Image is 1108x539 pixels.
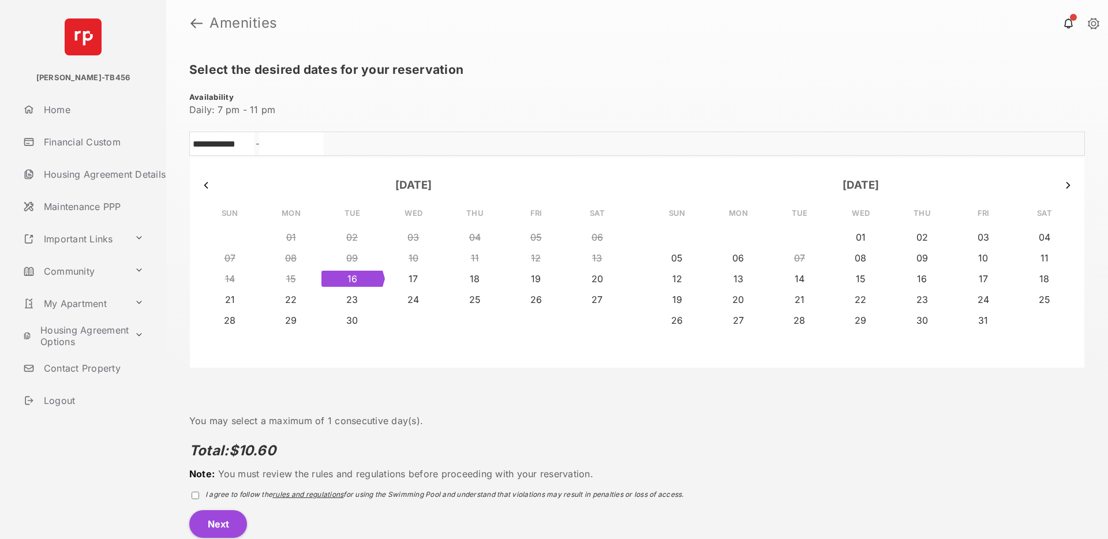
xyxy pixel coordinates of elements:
button: 0020 October 293rd 2025 [708,291,769,308]
a: Contact Property [18,354,166,382]
button: 0012 September 255th 2025 [506,250,567,266]
button: 0029 September 272nd 2025 [260,312,321,328]
button: 0025 September 268th 2025 [444,291,506,308]
h3: [DATE] [199,176,628,194]
button: 0030 September 273rd 2025 [321,312,383,328]
button: 0004 October 277th 2025 [1014,229,1075,245]
button: 0003 October 276th 2025 [953,229,1014,245]
button: Previous month [199,178,213,192]
span: You must review the rules and regulations before proceeding with your reservation. [189,468,593,480]
span: Daily : [189,104,215,115]
button: 0002 September 245th 2025 [321,229,383,245]
button: 0007 October 280th 2025 [769,250,830,266]
button: 0022 October 295th 2025 [830,291,891,308]
span: Fri [953,208,1014,218]
span: Mon [260,208,322,218]
button: 0010 October 283rd 2025 [953,250,1014,266]
button: 0008 September 251st 2025 [260,250,321,266]
span: rules and regulations [272,490,343,499]
button: 0023 October 296th 2025 [892,291,953,308]
button: 0030 October 303rd 2025 [892,312,953,328]
a: Logout [18,387,166,414]
em: - [254,132,259,155]
h6: Availability [189,92,1085,102]
button: 0006 October 279th 2025 [708,250,769,266]
span: Wed [830,208,892,218]
h3: Select the desired dates for your reservation [189,62,1085,77]
span: Total: $10.60 [189,443,684,458]
button: 0026 September 269th 2025 [506,291,567,308]
button: 0027 October 300th 2025 [708,312,769,328]
button: 0001 October 274th 2025 [830,229,891,245]
button: 0022 September 265th 2025 [260,291,321,308]
button: 0015 September 258th 2025 [260,271,321,287]
button: 0006 September 249th 2025 [567,229,628,245]
button: 0013 October 286th 2025 [708,271,769,287]
span: Thu [444,208,506,218]
button: 0013 September 256th 2025 [567,250,628,266]
button: 0026 October 299th 2025 [646,312,708,328]
button: 0014 September 257th 2025 [199,271,260,287]
button: 0004 September 247th 2025 [444,229,506,245]
button: 0014 October 287th 2025 [769,271,830,287]
button: 0011 October 284th 2025 [1014,250,1075,266]
span: 7 pm - 11 pm [218,104,276,115]
a: Home [18,96,166,123]
a: Financial Custom [18,128,166,156]
button: 0015 October 288th 2025 [830,271,891,287]
div: Calendar day picker [190,158,1084,349]
button: 0025 October 298th 2025 [1014,291,1075,308]
span: Mon [708,208,769,218]
span: Fri [506,208,567,218]
button: 0024 September 267th 2025 [383,291,444,308]
span: Wed [383,208,444,218]
button: 0027 September 270th 2025 [567,291,628,308]
button: 0024 October 297th 2025 [953,291,1014,308]
span: Sat [567,208,628,218]
span: Thu [892,208,953,218]
button: 0001 September 244th 2025 [260,229,321,245]
strong: Note: [189,468,215,480]
button: 0011 September 254th 2025 [444,250,506,266]
button: 0007 September 250th 2025 [199,250,260,266]
button: 0028 October 301st 2025 [769,312,830,328]
span: Tue [769,208,830,218]
button: 0019 October 292nd 2025 [646,291,708,308]
button: 0029 October 302nd 2025 [830,312,891,328]
a: Community [18,257,130,285]
button: Next month [1061,178,1075,192]
button: 0002 October 275th 2025 [892,229,953,245]
button: 0016 September 259th 2025 [321,271,383,287]
button: 0012 October 285th 2025 [646,271,708,287]
span: Tue [322,208,383,218]
a: Housing Agreement Details [18,160,166,188]
a: Important Links [18,225,130,253]
a: Maintenance PPP [18,193,166,220]
label: I agree to follow the for using the Swimming Pool and understand that violations may result in pe... [205,490,684,500]
button: 0017 October 290th 2025 [953,271,1014,287]
button: Next [189,510,247,538]
button: 0009 October 282nd 2025 [892,250,953,266]
button: 0020 September 263rd 2025 [567,271,628,287]
p: [PERSON_NAME]-TB456 [36,72,130,84]
a: My Apartment [18,290,130,317]
button: 0016 October 289th 2025 [892,271,953,287]
button: 0023 September 266th 2025 [321,291,383,308]
button: 0017 September 260th 2025 [383,271,444,287]
span: You may select a maximum of 1 consecutive day(s). [189,415,423,426]
button: 0019 September 262nd 2025 [506,271,567,287]
button: 0008 October 281st 2025 [830,250,891,266]
button: 0009 September 252nd 2025 [321,250,383,266]
h3: [DATE] [646,176,1075,194]
button: 0005 September 248th 2025 [506,229,567,245]
button: 0005 October 278th 2025 [646,250,708,266]
button: 0010 September 253rd 2025 [383,250,444,266]
strong: Amenities [209,16,278,30]
button: 0018 October 291st 2025 [1014,271,1075,287]
button: 0031 October 304th 2025 [953,312,1014,328]
img: svg+xml;base64,PHN2ZyB4bWxucz0iaHR0cDovL3d3dy53My5vcmcvMjAwMC9zdmciIHdpZHRoPSI2NCIgaGVpZ2h0PSI2NC... [65,18,102,55]
span: Sun [646,208,708,218]
span: Sat [1014,208,1075,218]
span: Sun [199,208,260,218]
a: Housing Agreement Options [18,322,130,350]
